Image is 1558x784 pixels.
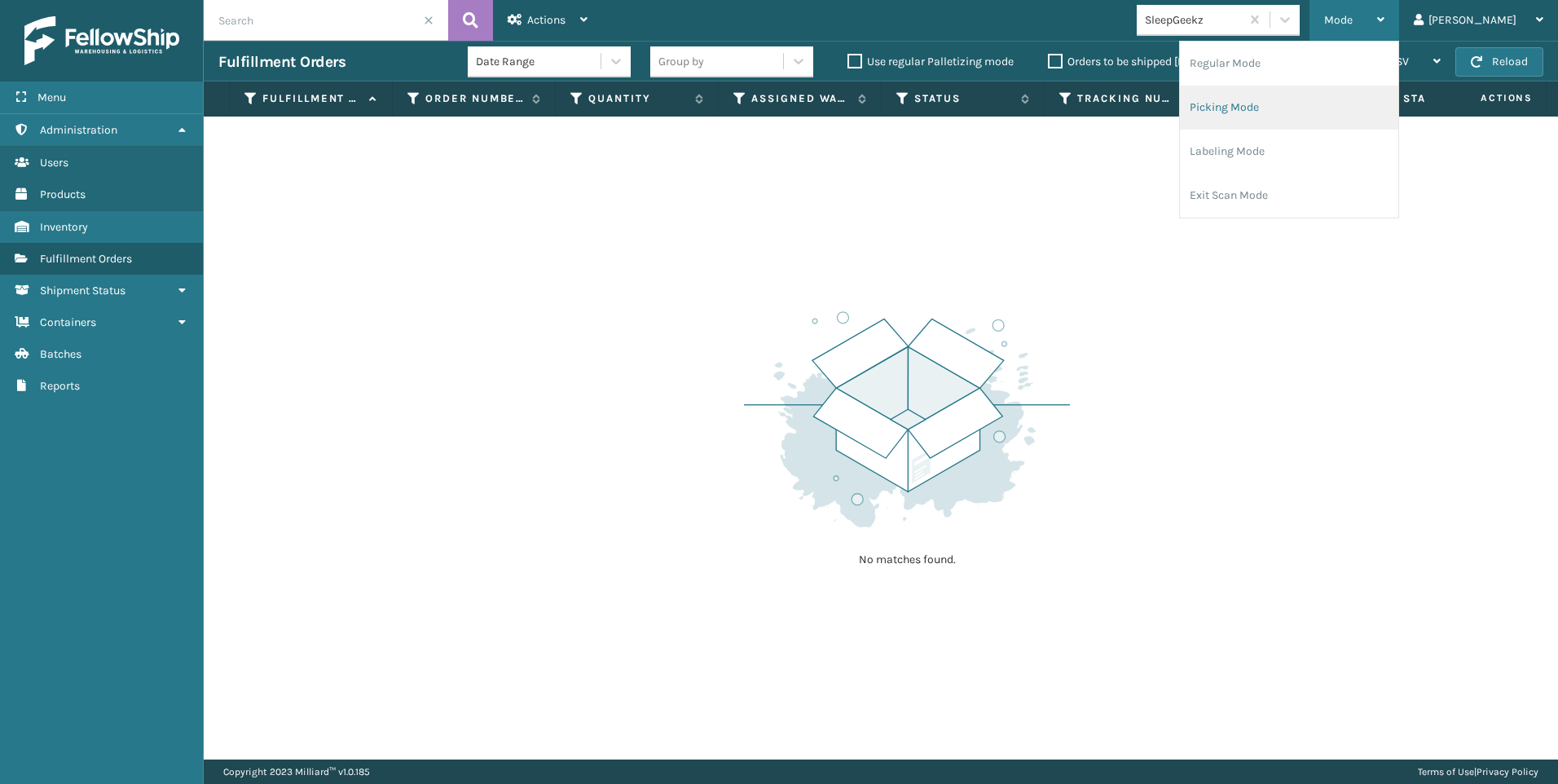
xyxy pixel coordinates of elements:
[1418,766,1474,777] a: Terms of Use
[425,91,524,106] label: Order Number
[24,16,179,65] img: logo
[1048,55,1206,68] label: Orders to be shipped [DATE]
[1429,85,1543,112] span: Actions
[527,13,566,27] span: Actions
[40,315,96,329] span: Containers
[476,53,602,70] div: Date Range
[40,187,86,201] span: Products
[914,91,1013,106] label: Status
[40,220,88,234] span: Inventory
[218,52,345,72] h3: Fulfillment Orders
[262,91,361,106] label: Fulfillment Order Id
[40,284,125,297] span: Shipment Status
[1324,13,1353,27] span: Mode
[1477,766,1538,777] a: Privacy Policy
[223,760,370,784] p: Copyright 2023 Milliard™ v 1.0.185
[37,90,66,104] span: Menu
[847,55,1014,68] label: Use regular Palletizing mode
[751,91,850,106] label: Assigned Warehouse
[588,91,687,106] label: Quantity
[40,123,117,137] span: Administration
[40,347,81,361] span: Batches
[40,156,68,170] span: Users
[40,252,132,266] span: Fulfillment Orders
[1077,91,1176,106] label: Tracking Number
[1145,11,1242,29] div: SleepGeekz
[1180,130,1398,174] li: Labeling Mode
[1180,86,1398,130] li: Picking Mode
[1403,91,1502,106] label: State
[1180,174,1398,218] li: Exit Scan Mode
[1418,760,1538,784] div: |
[40,379,80,393] span: Reports
[658,53,704,70] div: Group by
[1180,42,1398,86] li: Regular Mode
[1455,47,1543,77] button: Reload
